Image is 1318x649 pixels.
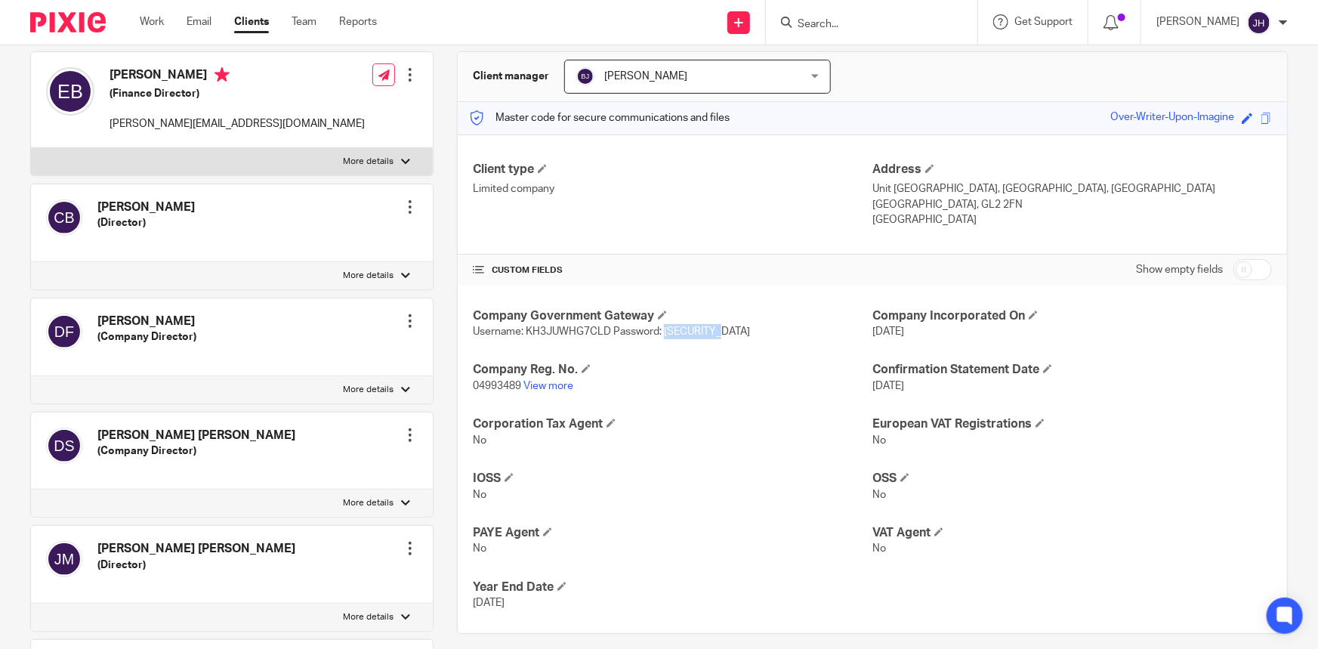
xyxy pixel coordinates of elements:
p: Limited company [473,181,872,196]
span: [PERSON_NAME] [604,71,687,82]
span: [DATE] [872,326,904,337]
p: More details [343,497,394,509]
p: More details [343,270,394,282]
label: Show empty fields [1136,262,1223,277]
h5: (Company Director) [97,443,295,459]
span: No [872,490,886,500]
span: No [473,543,486,554]
h4: OSS [872,471,1272,487]
img: svg%3E [1247,11,1271,35]
h4: [PERSON_NAME] [110,67,365,86]
h4: Corporation Tax Agent [473,416,872,432]
h4: Confirmation Statement Date [872,362,1272,378]
p: [PERSON_NAME][EMAIL_ADDRESS][DOMAIN_NAME] [110,116,365,131]
h5: (Company Director) [97,329,196,345]
span: Username: KH3JUWHG7CLD Password: [SECURITY_DATA] [473,326,750,337]
p: Master code for secure communications and files [469,110,730,125]
h5: (Finance Director) [110,86,365,101]
img: Pixie [30,12,106,32]
img: svg%3E [46,428,82,464]
a: View more [523,381,573,391]
h4: CUSTOM FIELDS [473,264,872,277]
a: Work [140,14,164,29]
h4: [PERSON_NAME] [PERSON_NAME] [97,428,295,443]
h5: (Director) [97,558,295,573]
img: svg%3E [46,199,82,236]
h4: Company Incorporated On [872,308,1272,324]
span: No [872,435,886,446]
span: No [473,435,486,446]
a: Email [187,14,211,29]
p: More details [343,611,394,623]
i: Primary [215,67,230,82]
img: svg%3E [46,541,82,577]
h3: Client manager [473,69,549,84]
div: Over-Writer-Upon-Imagine [1110,110,1234,127]
a: Clients [234,14,269,29]
p: [GEOGRAPHIC_DATA] [872,212,1272,227]
span: [DATE] [872,381,904,391]
h4: Year End Date [473,579,872,595]
img: svg%3E [46,67,94,116]
h4: Company Reg. No. [473,362,872,378]
h4: Address [872,162,1272,178]
h4: European VAT Registrations [872,416,1272,432]
p: [GEOGRAPHIC_DATA], GL2 2FN [872,197,1272,212]
h4: [PERSON_NAME] [PERSON_NAME] [97,541,295,557]
h4: [PERSON_NAME] [97,314,196,329]
span: No [473,490,486,500]
h4: VAT Agent [872,525,1272,541]
p: More details [343,384,394,396]
span: [DATE] [473,598,505,608]
a: Team [292,14,316,29]
span: No [872,543,886,554]
input: Search [796,18,932,32]
a: Reports [339,14,377,29]
h4: Company Government Gateway [473,308,872,324]
p: Unit [GEOGRAPHIC_DATA], [GEOGRAPHIC_DATA], [GEOGRAPHIC_DATA] [872,181,1272,196]
h4: [PERSON_NAME] [97,199,195,215]
h4: Client type [473,162,872,178]
h5: (Director) [97,215,195,230]
img: svg%3E [46,314,82,350]
span: 04993489 [473,381,521,391]
span: Get Support [1014,17,1073,27]
p: More details [343,156,394,168]
h4: IOSS [473,471,872,487]
h4: PAYE Agent [473,525,872,541]
img: svg%3E [576,67,594,85]
p: [PERSON_NAME] [1156,14,1239,29]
